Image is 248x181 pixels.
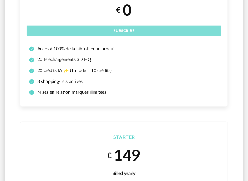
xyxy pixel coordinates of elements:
[114,29,134,33] span: Subscribe
[27,135,221,141] div: Starter
[29,46,219,52] li: Accès à 100% de la bibliothèque produit
[114,149,141,164] span: 149
[123,3,132,18] span: 0
[27,26,221,36] button: Subscribe
[29,68,219,74] li: 20 crédits IA ✨ (1 modé = 10 crédits)
[29,79,219,84] li: 3 shopping-lists actives
[113,172,136,176] span: Billed yearly
[29,90,219,95] li: Mises en relation marques illimitées
[107,151,112,161] small: €
[29,57,219,63] li: 20 téléchargements 3D HQ
[116,6,121,16] small: €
